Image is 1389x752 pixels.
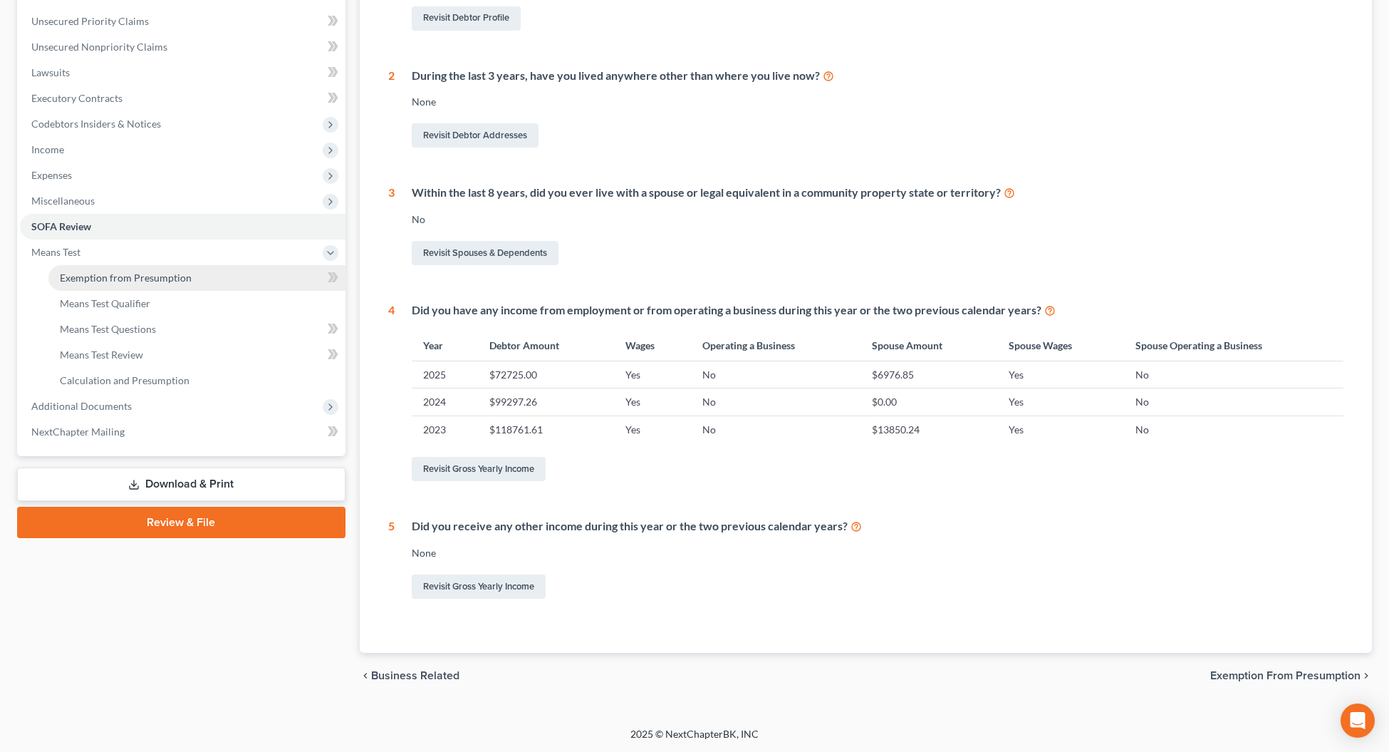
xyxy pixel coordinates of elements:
span: Codebtors Insiders & Notices [31,118,161,130]
td: Yes [997,361,1124,388]
td: No [691,361,860,388]
a: Unsecured Priority Claims [20,9,345,34]
th: Spouse Amount [860,330,997,361]
span: Unsecured Nonpriority Claims [31,41,167,53]
td: $118761.61 [478,416,614,443]
div: 4 [388,302,395,484]
td: $99297.26 [478,388,614,416]
a: NextChapter Mailing [20,419,345,445]
th: Debtor Amount [478,330,614,361]
span: Exemption from Presumption [60,272,192,284]
a: Revisit Gross Yearly Income [412,575,546,599]
td: Yes [614,388,690,416]
td: No [691,388,860,416]
th: Spouse Operating a Business [1124,330,1343,361]
td: 2023 [412,416,479,443]
th: Year [412,330,479,361]
td: $13850.24 [860,416,997,443]
a: Executory Contracts [20,86,345,111]
div: None [412,546,1344,560]
div: During the last 3 years, have you lived anywhere other than where you live now? [412,68,1344,84]
button: Exemption from Presumption chevron_right [1210,670,1372,681]
a: Lawsuits [20,60,345,86]
span: SOFA Review [31,220,91,232]
th: Spouse Wages [997,330,1124,361]
span: Miscellaneous [31,195,95,207]
span: NextChapter Mailing [31,426,125,438]
span: Expenses [31,169,72,181]
span: Lawsuits [31,66,70,78]
div: 3 [388,185,395,268]
a: Review & File [17,507,345,538]
span: Exemption from Presumption [1210,670,1361,681]
a: Unsecured Nonpriority Claims [20,34,345,60]
span: Additional Documents [31,400,132,412]
a: SOFA Review [20,214,345,239]
span: Unsecured Priority Claims [31,15,149,27]
span: Means Test Review [60,349,143,361]
i: chevron_right [1361,670,1372,681]
a: Exemption from Presumption [48,265,345,291]
a: Means Test Review [48,342,345,368]
div: No [412,212,1344,227]
td: 2025 [412,361,479,388]
th: Wages [614,330,690,361]
span: Means Test Questions [60,323,156,335]
td: No [1124,416,1343,443]
td: Yes [997,388,1124,416]
span: Means Test [31,246,80,258]
td: 2024 [412,388,479,416]
td: $72725.00 [478,361,614,388]
button: chevron_left Business Related [360,670,459,681]
span: Calculation and Presumption [60,374,189,386]
div: 2 [388,68,395,151]
td: No [691,416,860,443]
th: Operating a Business [691,330,860,361]
div: None [412,95,1344,109]
a: Means Test Qualifier [48,291,345,316]
a: Means Test Questions [48,316,345,342]
a: Revisit Debtor Profile [412,6,521,31]
td: Yes [614,416,690,443]
a: Revisit Gross Yearly Income [412,457,546,481]
td: $0.00 [860,388,997,416]
span: Executory Contracts [31,92,123,104]
span: Business Related [371,670,459,681]
div: Did you receive any other income during this year or the two previous calendar years? [412,518,1344,535]
a: Calculation and Presumption [48,368,345,393]
a: Download & Print [17,468,345,501]
span: Income [31,143,64,155]
span: Means Test Qualifier [60,297,150,309]
a: Revisit Debtor Addresses [412,123,539,148]
div: Open Intercom Messenger [1341,704,1375,738]
a: Revisit Spouses & Dependents [412,241,558,265]
td: Yes [614,361,690,388]
i: chevron_left [360,670,371,681]
div: Did you have any income from employment or from operating a business during this year or the two ... [412,302,1344,319]
td: No [1124,388,1343,416]
div: Within the last 8 years, did you ever live with a spouse or legal equivalent in a community prope... [412,185,1344,201]
td: Yes [997,416,1124,443]
td: No [1124,361,1343,388]
td: $6976.85 [860,361,997,388]
div: 5 [388,518,395,602]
